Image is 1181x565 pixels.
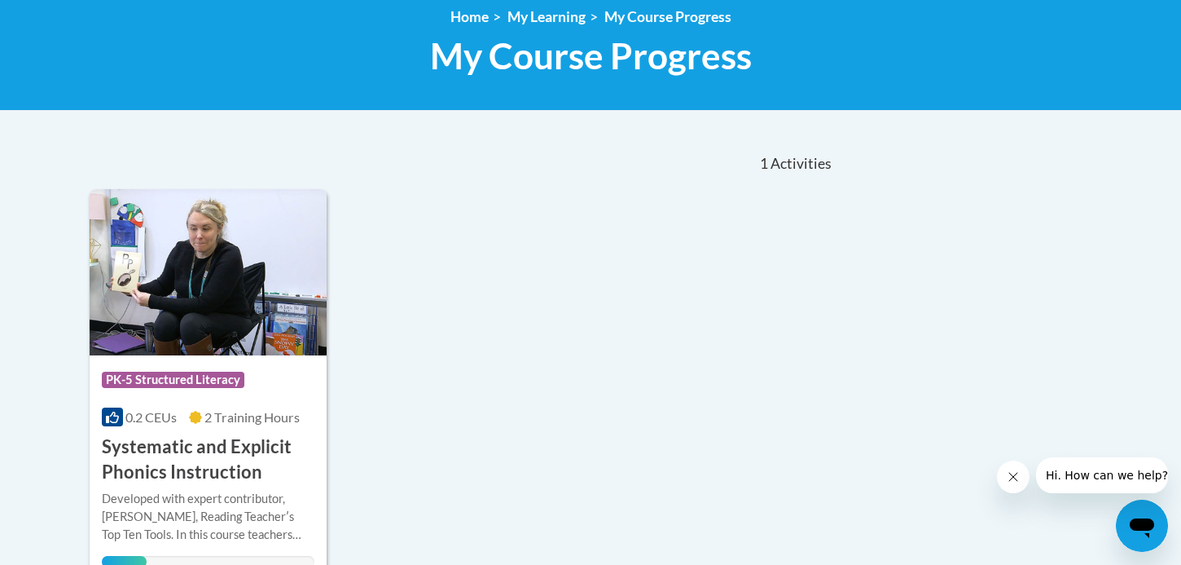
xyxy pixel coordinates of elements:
[760,155,768,173] span: 1
[102,372,244,388] span: PK-5 Structured Literacy
[1116,500,1168,552] iframe: Button to launch messaging window
[771,155,832,173] span: Activities
[204,409,300,425] span: 2 Training Hours
[1036,457,1168,493] iframe: Message from company
[90,189,327,355] img: Course Logo
[430,34,752,77] span: My Course Progress
[604,8,731,25] a: My Course Progress
[125,409,177,425] span: 0.2 CEUs
[450,8,489,25] a: Home
[997,461,1030,493] iframe: Close message
[102,435,314,485] h3: Systematic and Explicit Phonics Instruction
[507,8,586,25] a: My Learning
[102,490,314,544] div: Developed with expert contributor, [PERSON_NAME], Reading Teacherʹs Top Ten Tools. In this course...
